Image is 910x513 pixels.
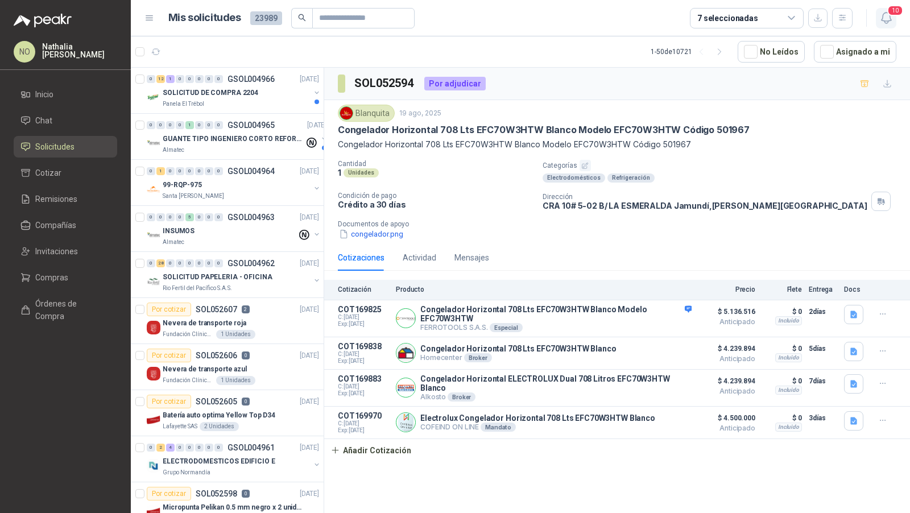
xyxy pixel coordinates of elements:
[205,259,213,267] div: 0
[300,166,319,177] p: [DATE]
[176,213,184,221] div: 0
[338,160,533,168] p: Cantidad
[35,140,75,153] span: Solicitudes
[185,259,194,267] div: 0
[14,241,117,262] a: Invitaciones
[338,383,389,390] span: C: [DATE]
[227,75,275,83] p: GSOL004966
[147,459,160,473] img: Company Logo
[195,75,204,83] div: 0
[35,271,68,284] span: Compras
[775,386,802,395] div: Incluido
[35,219,76,231] span: Compañías
[163,88,258,98] p: SOLICITUD DE COMPRA 2204
[35,245,78,258] span: Invitaciones
[147,167,155,175] div: 0
[809,305,837,318] p: 2 días
[196,305,237,313] p: SOL052607
[698,411,755,425] span: $ 4.500.000
[227,259,275,267] p: GSOL004962
[338,358,389,365] span: Exp: [DATE]
[490,323,523,332] div: Especial
[200,422,239,431] div: 2 Unidades
[163,502,304,513] p: Micropunta Pelikan 0.5 mm negro x 2 unidades
[420,344,616,353] p: Congelador Horizontal 708 Lts EFC70W3HTW Blanco
[166,167,175,175] div: 0
[166,259,175,267] div: 0
[42,43,117,59] p: Nathalia [PERSON_NAME]
[205,213,213,221] div: 0
[163,468,210,477] p: Grupo Normandía
[420,392,692,402] p: Alkosto
[698,425,755,432] span: Anticipado
[185,167,194,175] div: 0
[147,349,191,362] div: Por cotizar
[205,121,213,129] div: 0
[340,107,353,119] img: Company Logo
[809,374,837,388] p: 7 días
[214,444,223,452] div: 0
[147,487,191,500] div: Por cotizar
[216,330,255,339] div: 1 Unidades
[35,297,106,322] span: Órdenes de Compra
[176,121,184,129] div: 0
[163,180,202,191] p: 99-RQP-975
[35,193,77,205] span: Remisiones
[396,286,692,293] p: Producto
[338,342,389,351] p: COT169838
[338,321,389,328] span: Exp: [DATE]
[147,136,160,150] img: Company Logo
[156,213,165,221] div: 0
[14,188,117,210] a: Remisiones
[543,173,605,183] div: Electrodomésticos
[338,220,905,228] p: Documentos de apoyo
[147,413,160,427] img: Company Logo
[543,193,867,201] p: Dirección
[300,442,319,453] p: [DATE]
[396,309,415,328] img: Company Logo
[185,75,194,83] div: 0
[163,376,214,385] p: Fundación Clínica Shaio
[14,84,117,105] a: Inicio
[156,259,165,267] div: 28
[163,238,184,247] p: Almatec
[227,213,275,221] p: GSOL004963
[196,490,237,498] p: SOL052598
[809,411,837,425] p: 3 días
[307,120,326,131] p: [DATE]
[147,183,160,196] img: Company Logo
[156,121,165,129] div: 0
[300,304,319,315] p: [DATE]
[775,423,802,432] div: Incluido
[242,490,250,498] p: 0
[338,420,389,427] span: C: [DATE]
[14,14,72,27] img: Logo peakr
[35,88,53,101] span: Inicio
[147,213,155,221] div: 0
[163,100,204,109] p: Panela El Trébol
[338,168,341,177] p: 1
[195,121,204,129] div: 0
[166,213,175,221] div: 0
[809,286,837,293] p: Entrega
[214,259,223,267] div: 0
[131,344,324,390] a: Por cotizarSOL0526060[DATE] Company LogoNevera de transporte azulFundación Clínica Shaio1 Unidades
[844,286,867,293] p: Docs
[338,351,389,358] span: C: [DATE]
[214,121,223,129] div: 0
[147,275,160,288] img: Company Logo
[163,134,304,144] p: GUANTE TIPO INGENIERO CORTO REFORZADO
[147,72,321,109] a: 0 12 1 0 0 0 0 0 GSOL004966[DATE] Company LogoSOLICITUD DE COMPRA 2204Panela El Trébol
[354,75,415,92] h3: SOL052594
[176,75,184,83] div: 0
[338,228,404,240] button: congelador.png
[147,121,155,129] div: 0
[420,374,692,392] p: Congelador Horizontal ELECTROLUX Dual 708 Litros EFC70W3HTW Blanco
[163,284,232,293] p: Rio Fertil del Pacífico S.A.S.
[163,364,247,375] p: Nevera de transporte azul
[338,138,896,151] p: Congelador Horizontal 708 Lts EFC70W3HTW Blanco Modelo EFC70W3HTW Código 501967
[403,251,436,264] div: Actividad
[607,173,655,183] div: Refrigeración
[300,396,319,407] p: [DATE]
[163,146,184,155] p: Almatec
